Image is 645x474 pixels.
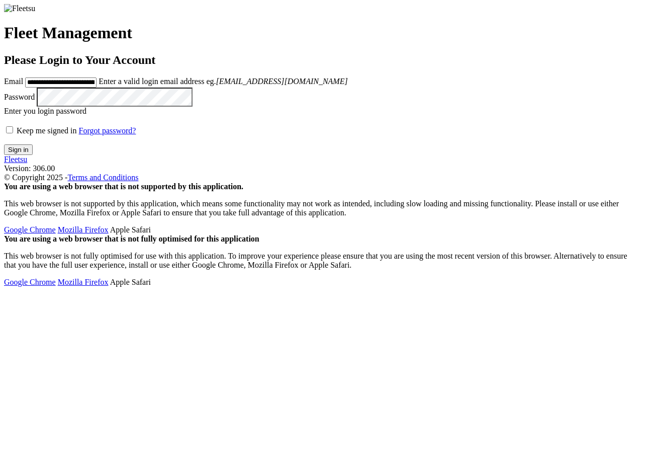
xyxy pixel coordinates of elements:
[4,164,641,173] div: Version: 306.00
[4,234,259,243] strong: You are using a web browser that is not fully optimised for this application
[4,225,56,234] a: Google Chrome
[58,278,109,286] a: Mozilla Firefox
[4,155,27,164] a: Fleetsu
[4,4,641,155] form: main
[79,126,136,135] a: Forgot password?
[4,173,641,182] div: © Copyright 2025 -
[4,77,23,86] label: Email
[4,182,243,191] strong: You are using a web browser that is not supported by this application.
[4,144,33,155] button: Sign in
[110,225,151,234] span: Safari
[17,126,77,135] span: Keep me signed in
[4,107,86,115] span: Enter you login password
[110,278,151,286] span: Safari
[4,278,56,286] a: Google Chrome
[4,24,641,42] h1: Fleet Management
[216,77,347,86] em: [EMAIL_ADDRESS][DOMAIN_NAME]
[4,199,641,217] p: This web browser is not supported by this application, which means some functionality may not wor...
[67,173,138,182] a: Terms and Conditions
[6,126,13,133] input: Keep me signed in
[58,225,109,234] a: Mozilla Firefox
[99,77,347,86] span: Enter a valid login email address eg.
[4,93,35,101] label: Password
[4,53,641,67] h2: Please Login to Your Account
[4,4,35,13] img: Fleetsu
[4,252,641,270] p: This web browser is not fully optimised for use with this application. To improve your experience...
